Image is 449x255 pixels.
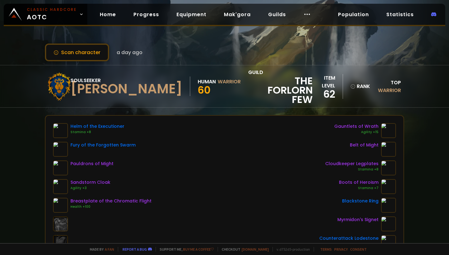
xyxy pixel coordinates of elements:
a: Home [95,8,121,21]
div: Top [371,79,401,94]
img: item-22411 [53,123,68,138]
div: 62 [313,90,335,99]
img: item-21456 [53,179,68,194]
div: Belt of Might [350,142,379,148]
div: guild [248,68,313,104]
a: Terms [320,247,332,252]
span: Warrior [378,87,401,94]
span: The Forlorn Few [248,76,313,104]
div: Myrmidon's Signet [337,216,379,223]
img: item-12895 [53,198,68,213]
div: Health +100 [70,204,152,209]
img: item-2246 [381,216,396,231]
div: Pauldrons of Might [70,160,113,167]
a: a fan [105,247,114,252]
div: Stamina +7 [339,186,379,191]
span: a day ago [117,49,142,56]
div: Gauntlets of Wrath [334,123,379,130]
img: item-14554 [381,160,396,175]
a: Mak'gora [219,8,256,21]
span: AOTC [27,7,77,22]
a: Privacy [334,247,348,252]
div: Boots of Heroism [339,179,379,186]
a: Guilds [263,8,291,21]
a: Progress [128,8,164,21]
img: item-18537 [381,235,396,250]
div: [PERSON_NAME] [70,84,182,94]
div: Fury of the Forgotten Swarm [70,142,136,148]
div: Blackstone Ring [342,198,379,204]
span: Checkout [218,247,269,252]
a: Buy me a coffee [183,247,214,252]
a: Equipment [171,8,211,21]
div: Stamina +8 [325,167,379,172]
a: Statistics [381,8,419,21]
img: item-21995 [381,179,396,194]
span: Support me, [156,247,214,252]
div: Warrior [218,78,241,86]
a: Population [333,8,374,21]
span: Made by [86,247,114,252]
div: Stamina +8 [70,130,124,135]
div: Agility +3 [70,186,110,191]
img: item-16864 [381,142,396,157]
img: item-21809 [53,142,68,157]
a: Report a bug [123,247,147,252]
a: Classic HardcoreAOTC [4,4,87,25]
div: Soulseeker [70,76,182,84]
a: Consent [350,247,367,252]
img: item-16964 [381,123,396,138]
div: Agility +15 [334,130,379,135]
span: 60 [198,83,210,97]
a: [DOMAIN_NAME] [242,247,269,252]
div: Cloudkeeper Legplates [325,160,379,167]
div: item level [313,74,335,90]
small: Classic Hardcore [27,7,77,12]
div: Helm of the Executioner [70,123,124,130]
div: rank [350,82,367,90]
div: Breastplate of the Chromatic Flight [70,198,152,204]
div: Sandstorm Cloak [70,179,110,186]
img: item-16868 [53,160,68,175]
div: Human [198,78,216,86]
img: item-17713 [381,198,396,213]
span: v. d752d5 - production [273,247,310,252]
div: Counterattack Lodestone [319,235,379,242]
button: Scan character [45,44,109,61]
